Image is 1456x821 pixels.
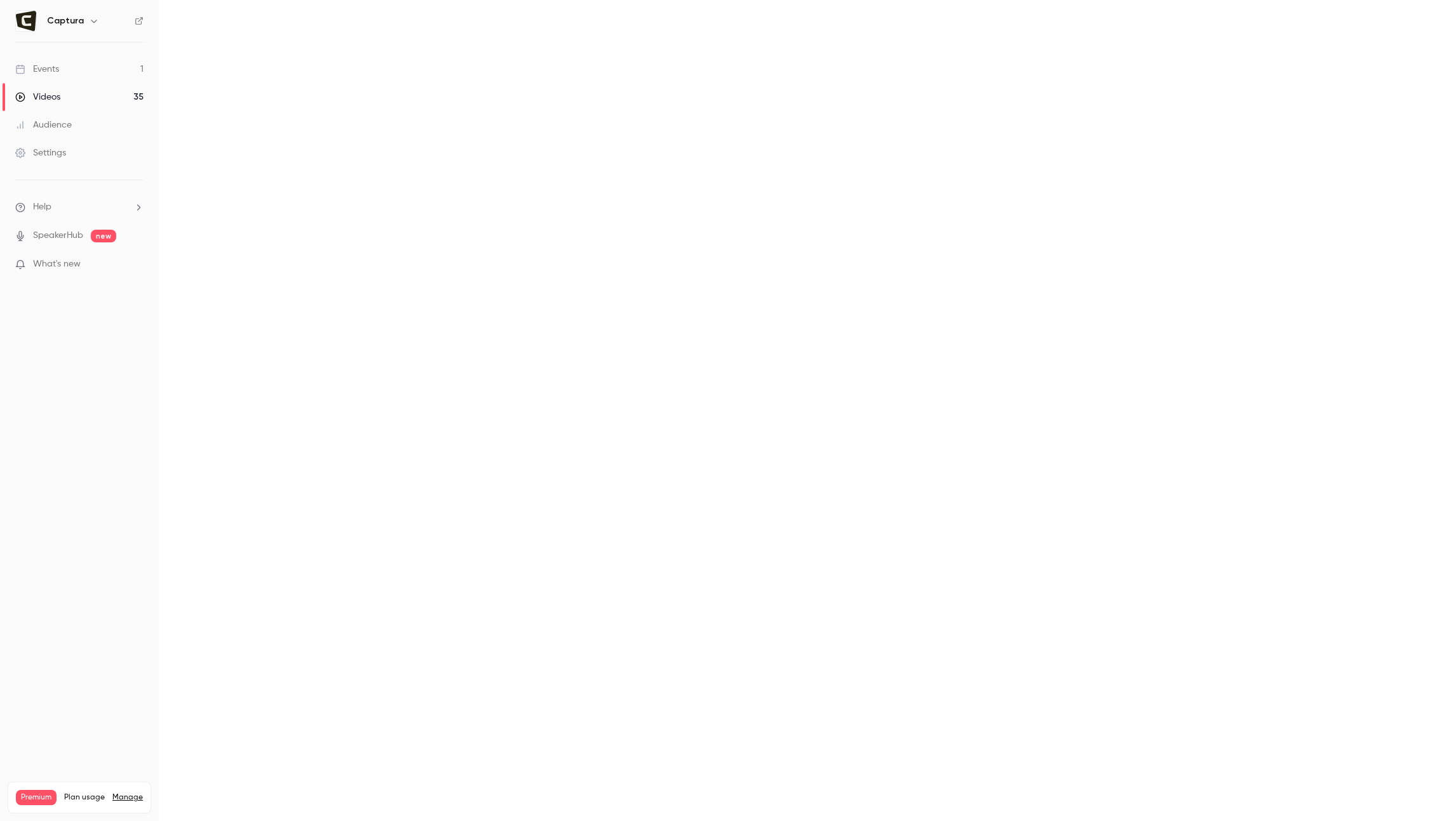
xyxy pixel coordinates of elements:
[112,792,143,803] a: Manage
[47,15,84,27] h6: Captura
[15,63,59,76] div: Events
[91,230,116,242] span: new
[15,200,144,214] li: help-dropdown-opener
[16,790,57,805] span: Premium
[33,200,51,214] span: Help
[15,91,60,103] div: Videos
[15,147,66,159] div: Settings
[128,259,144,270] iframe: Noticeable Trigger
[33,229,83,242] a: SpeakerHub
[15,119,72,131] div: Audience
[64,792,105,803] span: Plan usage
[16,11,36,31] img: Captura
[33,258,81,271] span: What's new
